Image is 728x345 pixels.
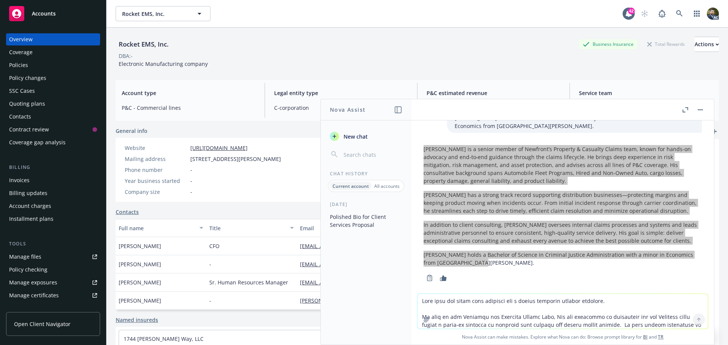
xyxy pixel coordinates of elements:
[6,72,100,84] a: Policy changes
[6,3,100,24] a: Accounts
[637,6,652,21] a: Start snowing
[119,278,161,286] span: [PERSON_NAME]
[9,213,53,225] div: Installment plans
[6,302,100,314] a: Manage claims
[122,10,188,18] span: Rocket EMS, Inc.
[122,104,256,112] span: P&C - Commercial lines
[300,297,437,304] a: [PERSON_NAME][EMAIL_ADDRESS][DOMAIN_NAME]
[689,6,704,21] a: Switch app
[654,6,670,21] a: Report a Bug
[707,8,719,20] img: photo
[190,166,192,174] span: -
[125,188,187,196] div: Company size
[6,164,100,171] div: Billing
[424,191,702,215] p: [PERSON_NAME] has a strong track record supporting distribution businesses—protecting margins and...
[672,6,687,21] a: Search
[209,278,288,286] span: Sr. Human Resources Manager
[116,208,139,216] a: Contacts
[274,104,408,112] span: C-corporation
[125,155,187,163] div: Mailing address
[9,276,57,289] div: Manage exposures
[643,334,648,340] a: BI
[9,72,46,84] div: Policy changes
[6,276,100,289] a: Manage exposures
[658,334,664,340] a: TR
[710,127,719,136] a: add
[190,177,192,185] span: -
[424,221,702,245] p: In addition to client consulting, [PERSON_NAME] oversees internal claims processes and systems an...
[190,144,248,151] a: [URL][DOMAIN_NAME]
[297,219,448,237] button: Email
[426,275,433,281] svg: Copy to clipboard
[6,174,100,186] a: Invoices
[6,85,100,97] a: SSC Cases
[122,89,256,97] span: Account type
[414,329,711,345] span: Nova Assist can make mistakes. Explore what Nova can do: Browse prompt library for and
[6,123,100,136] a: Contract review
[333,183,369,189] p: Current account
[695,37,719,52] button: Actions
[119,224,195,232] div: Full name
[190,188,192,196] span: -
[9,123,49,136] div: Contract review
[6,251,100,263] a: Manage files
[6,33,100,45] a: Overview
[327,130,405,143] button: New chat
[9,85,35,97] div: SSC Cases
[6,289,100,301] a: Manage certificates
[579,89,713,97] span: Service team
[9,200,51,212] div: Account charges
[9,111,31,123] div: Contacts
[9,33,33,45] div: Overview
[330,106,366,114] h1: Nova Assist
[125,166,187,174] div: Phone number
[116,316,158,324] a: Named insureds
[119,297,161,304] span: [PERSON_NAME]
[327,211,405,231] button: Polished Bio for Client Services Proposal
[643,39,689,49] div: Total Rewards
[579,39,637,49] div: Business Insurance
[342,133,368,140] span: New chat
[119,52,133,60] div: DBA: -
[300,242,395,250] a: [EMAIL_ADDRESS][DOMAIN_NAME]
[300,279,395,286] a: [EMAIL_ADDRESS][DOMAIN_NAME]
[6,136,100,148] a: Coverage gap analysis
[300,224,436,232] div: Email
[455,114,694,130] p: [PERSON_NAME] has a Bachelor of Science in Criminal Justice Administration & Minor in Economics f...
[9,302,47,314] div: Manage claims
[116,219,206,237] button: Full name
[274,89,408,97] span: Legal entity type
[6,187,100,199] a: Billing updates
[6,111,100,123] a: Contacts
[6,213,100,225] a: Installment plans
[116,127,147,135] span: General info
[32,11,56,17] span: Accounts
[125,144,187,152] div: Website
[321,170,411,177] div: Chat History
[9,98,45,110] div: Quoting plans
[206,219,297,237] button: Title
[124,335,204,342] a: 1744 [PERSON_NAME] Way, LLC
[9,187,47,199] div: Billing updates
[6,200,100,212] a: Account charges
[321,201,411,208] div: [DATE]
[14,320,71,328] span: Open Client Navigator
[9,136,66,148] div: Coverage gap analysis
[424,145,702,185] p: [PERSON_NAME] is a senior member of Newfront’s Property & Casualty Claims team, known for hands‑o...
[116,39,172,49] div: Rocket EMS, Inc.
[190,155,281,163] span: [STREET_ADDRESS][PERSON_NAME]
[209,224,286,232] div: Title
[209,297,211,304] span: -
[209,260,211,268] span: -
[119,260,161,268] span: [PERSON_NAME]
[9,174,30,186] div: Invoices
[9,46,33,58] div: Coverage
[6,264,100,276] a: Policy checking
[6,98,100,110] a: Quoting plans
[6,59,100,71] a: Policies
[209,242,220,250] span: CFO
[300,261,395,268] a: [EMAIL_ADDRESS][DOMAIN_NAME]
[9,59,28,71] div: Policies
